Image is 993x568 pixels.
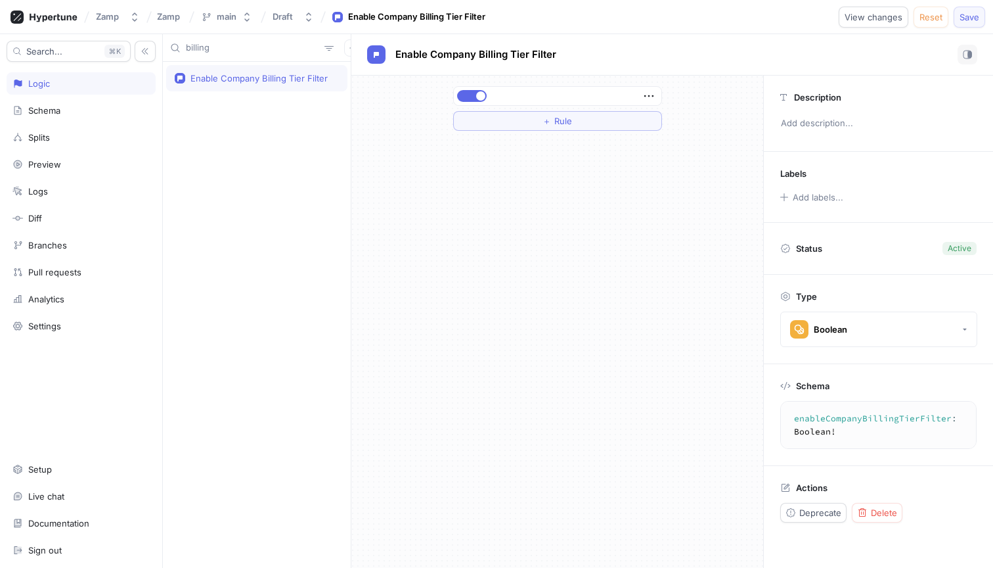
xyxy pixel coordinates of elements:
[28,491,64,502] div: Live chat
[919,13,942,21] span: Reset
[845,13,902,21] span: View changes
[186,41,319,55] input: Search...
[554,117,572,125] span: Rule
[960,13,979,21] span: Save
[96,11,119,22] div: Zamp
[796,239,822,258] p: Status
[28,464,52,475] div: Setup
[28,213,42,224] div: Diff
[28,78,50,89] div: Logic
[799,509,841,517] span: Deprecate
[793,193,843,202] div: Add labels...
[28,321,61,331] div: Settings
[28,159,61,170] div: Preview
[453,111,662,131] button: ＋Rule
[348,11,485,24] div: Enable Company Billing Tier Filter
[395,49,556,60] span: Enable Company Billing Tier Filter
[28,186,48,197] div: Logs
[780,503,847,523] button: Deprecate
[28,132,50,143] div: Splits
[871,509,897,517] span: Delete
[852,503,902,523] button: Delete
[28,294,64,304] div: Analytics
[542,117,551,125] span: ＋
[780,312,977,347] button: Boolean
[196,6,257,28] button: main
[190,73,328,83] div: Enable Company Billing Tier Filter
[780,168,806,179] p: Labels
[28,105,60,116] div: Schema
[273,11,293,22] div: Draft
[954,7,985,28] button: Save
[28,267,81,277] div: Pull requests
[948,243,971,254] div: Active
[839,7,908,28] button: View changes
[91,6,145,28] button: Zamp
[796,483,827,493] p: Actions
[28,518,89,529] div: Documentation
[814,324,847,335] div: Boolean
[104,45,125,58] div: K
[157,12,180,21] span: Zamp
[7,41,131,62] button: Search...K
[267,6,319,28] button: Draft
[775,112,982,135] p: Add description...
[796,381,829,391] p: Schema
[7,512,156,534] a: Documentation
[796,291,817,302] p: Type
[28,240,67,250] div: Branches
[776,189,847,206] button: Add labels...
[914,7,948,28] button: Reset
[28,545,62,556] div: Sign out
[217,11,236,22] div: main
[794,92,841,103] p: Description
[26,47,62,55] span: Search...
